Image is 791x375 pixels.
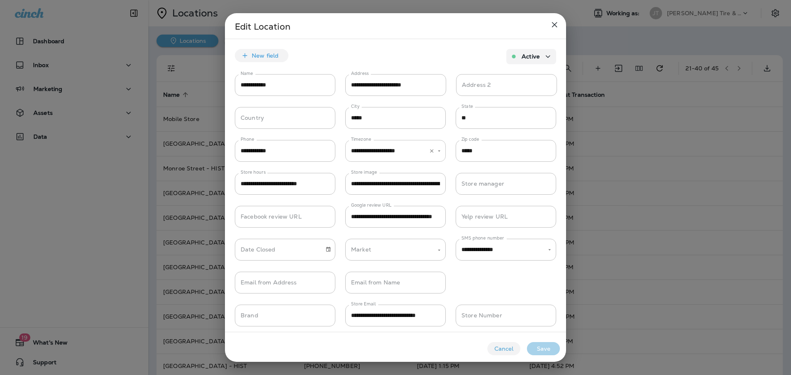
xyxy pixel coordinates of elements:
button: Active [506,49,556,64]
button: Clear [427,146,436,155]
label: Phone [241,136,254,142]
label: SMS phone number [461,235,504,241]
button: New field [235,49,288,62]
p: New field [252,52,278,59]
label: City [351,103,360,109]
button: Cancel [487,342,520,355]
label: Store image [351,169,377,175]
button: close [546,16,563,33]
p: Active [522,53,540,60]
h2: Edit Location [225,13,566,39]
label: Timezone [351,136,371,142]
button: Open [435,246,443,254]
button: Open [546,246,553,253]
label: Store Email [351,301,376,307]
button: Open [435,147,443,154]
label: State [461,103,473,109]
label: Name [241,70,253,77]
button: Choose date [322,243,335,256]
label: Google review URL [351,202,392,208]
label: Address [351,70,369,77]
label: Store hours [241,169,266,175]
label: Zip code [461,136,479,142]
